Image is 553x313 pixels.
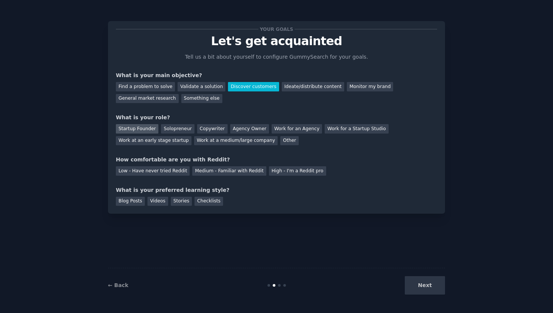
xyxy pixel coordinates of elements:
[116,35,437,48] p: Let's get acquainted
[116,94,179,103] div: General market research
[116,124,158,134] div: Startup Founder
[147,197,168,206] div: Videos
[194,197,223,206] div: Checklists
[272,124,322,134] div: Work for an Agency
[178,82,225,91] div: Validate a solution
[116,197,145,206] div: Blog Posts
[192,166,266,176] div: Medium - Familiar with Reddit
[258,25,295,33] span: Your goals
[228,82,279,91] div: Discover customers
[116,156,437,164] div: How comfortable are you with Reddit?
[197,124,228,134] div: Copywriter
[347,82,393,91] div: Monitor my brand
[116,186,437,194] div: What is your preferred learning style?
[161,124,194,134] div: Solopreneur
[325,124,388,134] div: Work for a Startup Studio
[116,114,437,122] div: What is your role?
[230,124,269,134] div: Agency Owner
[116,136,191,146] div: Work at an early stage startup
[182,53,371,61] p: Tell us a bit about yourself to configure GummySearch for your goals.
[116,82,175,91] div: Find a problem to solve
[181,94,222,103] div: Something else
[116,166,190,176] div: Low - Have never tried Reddit
[280,136,299,146] div: Other
[194,136,278,146] div: Work at a medium/large company
[116,71,437,79] div: What is your main objective?
[171,197,192,206] div: Stories
[269,166,326,176] div: High - I'm a Reddit pro
[108,282,128,288] a: ← Back
[282,82,344,91] div: Ideate/distribute content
